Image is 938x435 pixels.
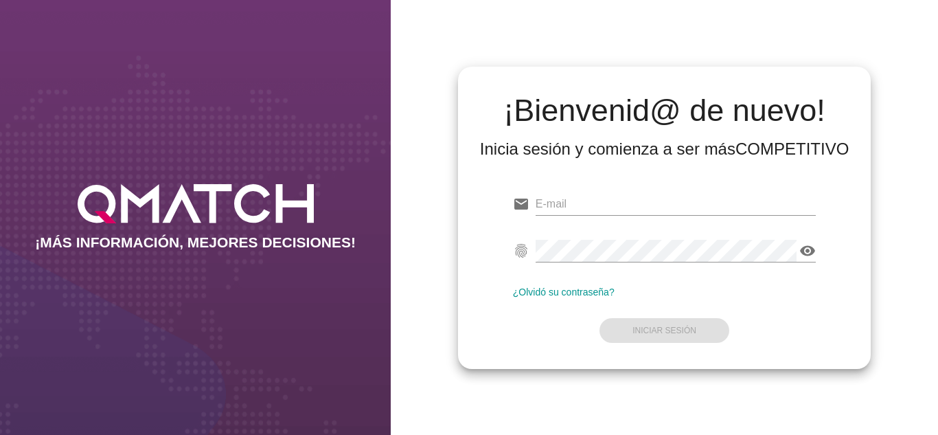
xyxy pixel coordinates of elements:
i: visibility [799,243,816,259]
div: Inicia sesión y comienza a ser más [480,138,849,160]
i: fingerprint [513,243,529,259]
i: email [513,196,529,212]
h2: ¡Bienvenid@ de nuevo! [480,94,849,127]
strong: COMPETITIVO [735,140,849,158]
h2: ¡MÁS INFORMACIÓN, MEJORES DECISIONES! [35,234,356,251]
input: E-mail [536,193,816,215]
a: ¿Olvidó su contraseña? [513,287,615,298]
